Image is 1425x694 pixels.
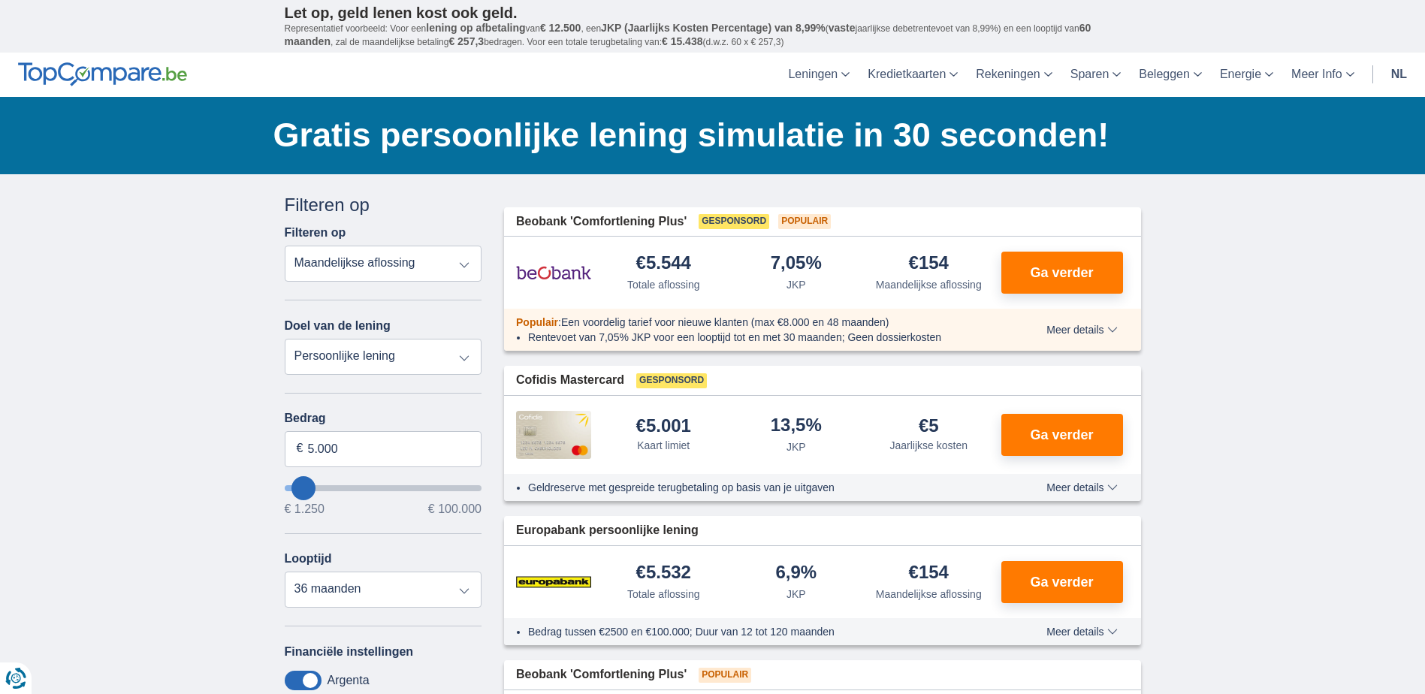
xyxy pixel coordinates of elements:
[967,53,1061,97] a: Rekeningen
[636,373,707,388] span: Gesponsord
[516,213,687,231] span: Beobank 'Comfortlening Plus'
[516,666,687,683] span: Beobank 'Comfortlening Plus'
[504,315,1004,330] div: :
[1030,428,1093,442] span: Ga verder
[1046,324,1117,335] span: Meer details
[786,277,806,292] div: JKP
[890,438,968,453] div: Jaarlijkse kosten
[775,563,817,584] div: 6,9%
[601,22,826,34] span: JKP (Jaarlijks Kosten Percentage) van 8,99%
[786,587,806,602] div: JKP
[448,35,484,47] span: € 257,3
[876,277,982,292] div: Maandelijkse aflossing
[285,319,391,333] label: Doel van de lening
[1061,53,1131,97] a: Sparen
[1001,561,1123,603] button: Ga verder
[285,4,1141,22] p: Let op, geld lenen kost ook geld.
[528,624,992,639] li: Bedrag tussen €2500 en €100.000; Duur van 12 tot 120 maanden
[528,480,992,495] li: Geldreserve met gespreide terugbetaling op basis van je uitgaven
[285,552,332,566] label: Looptijd
[636,563,691,584] div: €5.532
[778,214,831,229] span: Populair
[699,668,751,683] span: Populair
[1035,324,1128,336] button: Meer details
[285,226,346,240] label: Filteren op
[297,440,303,457] span: €
[627,587,700,602] div: Totale aflossing
[876,587,982,602] div: Maandelijkse aflossing
[636,254,691,274] div: €5.544
[516,563,591,601] img: product.pl.alt Europabank
[1382,53,1416,97] a: nl
[1046,626,1117,637] span: Meer details
[516,522,699,539] span: Europabank persoonlijke lening
[528,330,992,345] li: Rentevoet van 7,05% JKP voor een looptijd tot en met 30 maanden; Geen dossierkosten
[1030,575,1093,589] span: Ga verder
[637,438,690,453] div: Kaart limiet
[1211,53,1282,97] a: Energie
[540,22,581,34] span: € 12.500
[285,192,482,218] div: Filteren op
[516,411,591,459] img: product.pl.alt Cofidis CC
[1130,53,1211,97] a: Beleggen
[516,254,591,291] img: product.pl.alt Beobank
[285,22,1141,49] p: Representatief voorbeeld: Voor een van , een ( jaarlijkse debetrentevoet van 8,99%) en een loopti...
[1001,252,1123,294] button: Ga verder
[18,62,187,86] img: TopCompare
[771,416,822,436] div: 13,5%
[285,485,482,491] input: wantToBorrow
[909,563,949,584] div: €154
[786,439,806,454] div: JKP
[428,503,482,515] span: € 100.000
[1001,414,1123,456] button: Ga verder
[1282,53,1363,97] a: Meer Info
[285,503,325,515] span: € 1.250
[829,22,856,34] span: vaste
[426,22,525,34] span: lening op afbetaling
[516,372,624,389] span: Cofidis Mastercard
[516,316,558,328] span: Populair
[662,35,703,47] span: € 15.438
[285,412,482,425] label: Bedrag
[285,22,1091,47] span: 60 maanden
[919,417,939,435] div: €5
[627,277,700,292] div: Totale aflossing
[779,53,859,97] a: Leningen
[771,254,822,274] div: 7,05%
[285,645,414,659] label: Financiële instellingen
[699,214,769,229] span: Gesponsord
[1035,481,1128,493] button: Meer details
[1030,266,1093,279] span: Ga verder
[561,316,889,328] span: Een voordelig tarief voor nieuwe klanten (max €8.000 en 48 maanden)
[1035,626,1128,638] button: Meer details
[859,53,967,97] a: Kredietkaarten
[328,674,370,687] label: Argenta
[273,112,1141,158] h1: Gratis persoonlijke lening simulatie in 30 seconden!
[1046,482,1117,493] span: Meer details
[909,254,949,274] div: €154
[636,417,691,435] div: €5.001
